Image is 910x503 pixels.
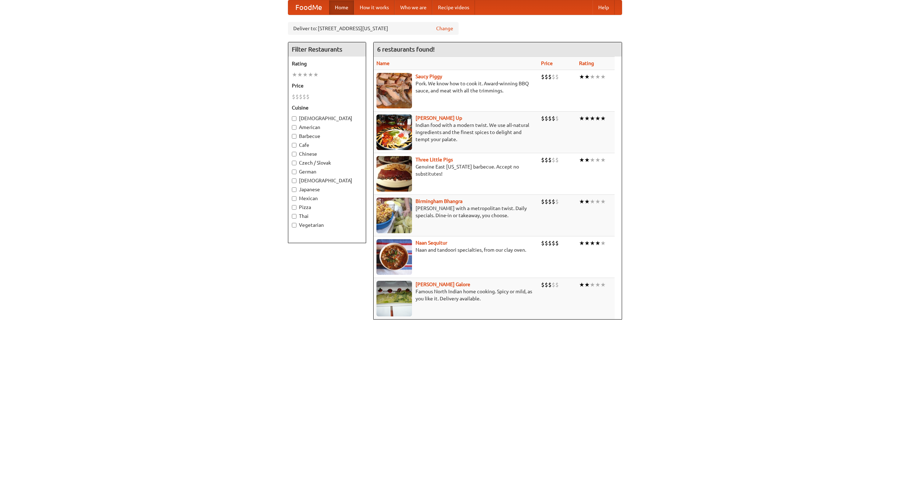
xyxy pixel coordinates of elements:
[292,133,362,140] label: Barbecue
[292,124,362,131] label: American
[292,195,362,202] label: Mexican
[416,157,453,162] a: Three Little Pigs
[376,122,535,143] p: Indian food with a modern twist. We use all-natural ingredients and the finest spices to delight ...
[600,239,606,247] li: ★
[292,93,295,101] li: $
[395,0,432,15] a: Who we are
[292,168,362,175] label: German
[590,73,595,81] li: ★
[436,25,453,32] a: Change
[376,80,535,94] p: Pork. We know how to cook it. Award-winning BBQ sauce, and meat with all the trimmings.
[579,281,584,289] li: ★
[292,177,362,184] label: [DEMOGRAPHIC_DATA]
[600,114,606,122] li: ★
[548,239,552,247] li: $
[292,159,362,166] label: Czech / Slovak
[579,198,584,205] li: ★
[590,114,595,122] li: ★
[292,125,296,130] input: American
[308,71,313,79] li: ★
[555,73,559,81] li: $
[593,0,615,15] a: Help
[552,198,555,205] li: $
[555,198,559,205] li: $
[416,115,462,121] a: [PERSON_NAME] Up
[292,187,296,192] input: Japanese
[555,239,559,247] li: $
[552,156,555,164] li: $
[579,60,594,66] a: Rating
[541,60,553,66] a: Price
[590,198,595,205] li: ★
[377,46,435,53] ng-pluralize: 6 restaurants found!
[548,156,552,164] li: $
[595,239,600,247] li: ★
[376,239,412,275] img: naansequitur.jpg
[579,114,584,122] li: ★
[292,71,297,79] li: ★
[313,71,318,79] li: ★
[590,239,595,247] li: ★
[292,150,362,157] label: Chinese
[552,281,555,289] li: $
[329,0,354,15] a: Home
[292,60,362,67] h5: Rating
[292,116,296,121] input: [DEMOGRAPHIC_DATA]
[376,156,412,192] img: littlepigs.jpg
[297,71,303,79] li: ★
[545,281,548,289] li: $
[584,198,590,205] li: ★
[292,178,296,183] input: [DEMOGRAPHIC_DATA]
[292,115,362,122] label: [DEMOGRAPHIC_DATA]
[416,282,470,287] b: [PERSON_NAME] Galore
[600,198,606,205] li: ★
[555,281,559,289] li: $
[288,42,366,57] h4: Filter Restaurants
[376,246,535,253] p: Naan and tandoori specialties, from our clay oven.
[541,73,545,81] li: $
[579,73,584,81] li: ★
[552,239,555,247] li: $
[545,198,548,205] li: $
[376,73,412,108] img: saucy.jpg
[584,281,590,289] li: ★
[595,73,600,81] li: ★
[595,198,600,205] li: ★
[555,114,559,122] li: $
[590,281,595,289] li: ★
[548,73,552,81] li: $
[584,73,590,81] li: ★
[292,214,296,219] input: Thai
[595,281,600,289] li: ★
[292,204,362,211] label: Pizza
[600,73,606,81] li: ★
[548,114,552,122] li: $
[541,114,545,122] li: $
[541,198,545,205] li: $
[416,74,442,79] a: Saucy Piggy
[416,198,462,204] a: Birmingham Bhangra
[584,114,590,122] li: ★
[545,114,548,122] li: $
[292,152,296,156] input: Chinese
[292,196,296,201] input: Mexican
[595,114,600,122] li: ★
[292,134,296,139] input: Barbecue
[354,0,395,15] a: How it works
[600,281,606,289] li: ★
[595,156,600,164] li: ★
[590,156,595,164] li: ★
[545,73,548,81] li: $
[584,156,590,164] li: ★
[303,71,308,79] li: ★
[432,0,475,15] a: Recipe videos
[548,281,552,289] li: $
[376,205,535,219] p: [PERSON_NAME] with a metropolitan twist. Daily specials. Dine-in or takeaway, you choose.
[292,141,362,149] label: Cafe
[292,213,362,220] label: Thai
[376,60,390,66] a: Name
[548,198,552,205] li: $
[555,156,559,164] li: $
